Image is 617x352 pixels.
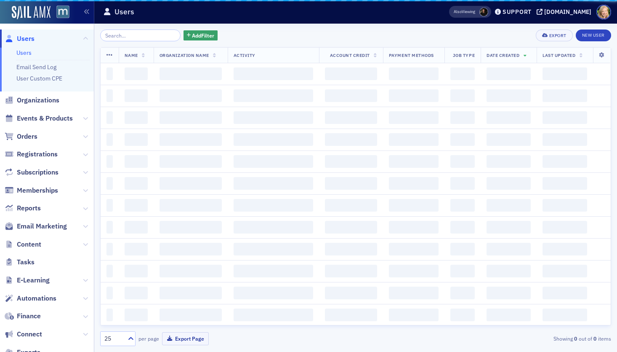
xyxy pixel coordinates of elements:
[389,243,439,255] span: ‌
[17,276,50,285] span: E-Learning
[17,312,41,321] span: Finance
[104,334,123,343] div: 25
[56,5,69,19] img: SailAMX
[234,177,314,190] span: ‌
[487,111,531,124] span: ‌
[5,222,67,231] a: Email Marketing
[450,111,475,124] span: ‌
[125,177,148,190] span: ‌
[160,155,222,168] span: ‌
[544,8,591,16] div: [DOMAIN_NAME]
[125,111,148,124] span: ‌
[5,276,50,285] a: E-Learning
[125,221,148,234] span: ‌
[160,221,222,234] span: ‌
[160,243,222,255] span: ‌
[450,309,475,321] span: ‌
[487,221,531,234] span: ‌
[125,309,148,321] span: ‌
[537,9,594,15] button: [DOMAIN_NAME]
[325,89,377,102] span: ‌
[487,287,531,299] span: ‌
[106,221,113,234] span: ‌
[543,67,587,80] span: ‌
[5,168,59,177] a: Subscriptions
[234,265,314,277] span: ‌
[106,243,113,255] span: ‌
[5,312,41,321] a: Finance
[17,294,56,303] span: Automations
[487,243,531,255] span: ‌
[389,287,439,299] span: ‌
[5,330,42,339] a: Connect
[5,240,41,249] a: Content
[192,32,214,39] span: Add Filter
[487,309,531,321] span: ‌
[106,67,113,80] span: ‌
[389,265,439,277] span: ‌
[389,199,439,212] span: ‌
[16,49,32,56] a: Users
[450,287,475,299] span: ‌
[573,335,579,342] strong: 0
[487,177,531,190] span: ‌
[16,63,56,71] a: Email Send Log
[234,199,314,212] span: ‌
[450,265,475,277] span: ‌
[51,5,69,20] a: View Homepage
[17,114,73,123] span: Events & Products
[487,52,519,58] span: Date Created
[234,287,314,299] span: ‌
[234,221,314,234] span: ‌
[543,221,587,234] span: ‌
[160,199,222,212] span: ‌
[454,9,475,15] span: Viewing
[543,243,587,255] span: ‌
[106,133,113,146] span: ‌
[234,155,314,168] span: ‌
[543,199,587,212] span: ‌
[325,155,377,168] span: ‌
[325,265,377,277] span: ‌
[389,52,434,58] span: Payment Methods
[234,243,314,255] span: ‌
[17,132,37,141] span: Orders
[325,243,377,255] span: ‌
[487,89,531,102] span: ‌
[160,89,222,102] span: ‌
[487,265,531,277] span: ‌
[160,309,222,321] span: ‌
[106,89,113,102] span: ‌
[450,67,475,80] span: ‌
[576,30,611,41] a: New User
[17,222,67,231] span: Email Marketing
[450,133,475,146] span: ‌
[160,133,222,146] span: ‌
[125,287,148,299] span: ‌
[543,89,587,102] span: ‌
[5,294,56,303] a: Automations
[234,52,255,58] span: Activity
[5,96,59,105] a: Organizations
[17,150,58,159] span: Registrations
[125,52,138,58] span: Name
[5,34,35,43] a: Users
[17,204,41,213] span: Reports
[106,199,113,212] span: ‌
[450,89,475,102] span: ‌
[234,133,314,146] span: ‌
[5,150,58,159] a: Registrations
[596,5,611,19] span: Profile
[234,309,314,321] span: ‌
[389,177,439,190] span: ‌
[125,243,148,255] span: ‌
[325,221,377,234] span: ‌
[330,52,370,58] span: Account Credit
[454,9,462,14] div: Also
[106,111,113,124] span: ‌
[450,199,475,212] span: ‌
[543,287,587,299] span: ‌
[17,240,41,249] span: Content
[138,335,159,342] label: per page
[5,132,37,141] a: Orders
